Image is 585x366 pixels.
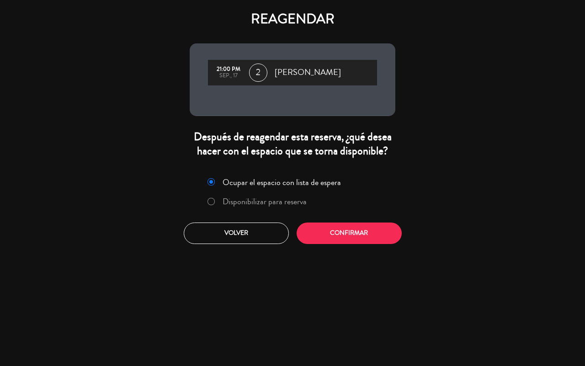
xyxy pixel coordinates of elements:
[223,178,341,186] label: Ocupar el espacio con lista de espera
[190,11,395,27] h4: REAGENDAR
[213,66,245,73] div: 21:00 PM
[223,197,307,206] label: Disponibilizar para reserva
[249,64,267,82] span: 2
[190,130,395,158] div: Después de reagendar esta reserva, ¿qué desea hacer con el espacio que se torna disponible?
[213,73,245,79] div: sep., 17
[184,223,289,244] button: Volver
[297,223,402,244] button: Confirmar
[275,66,341,80] span: [PERSON_NAME]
